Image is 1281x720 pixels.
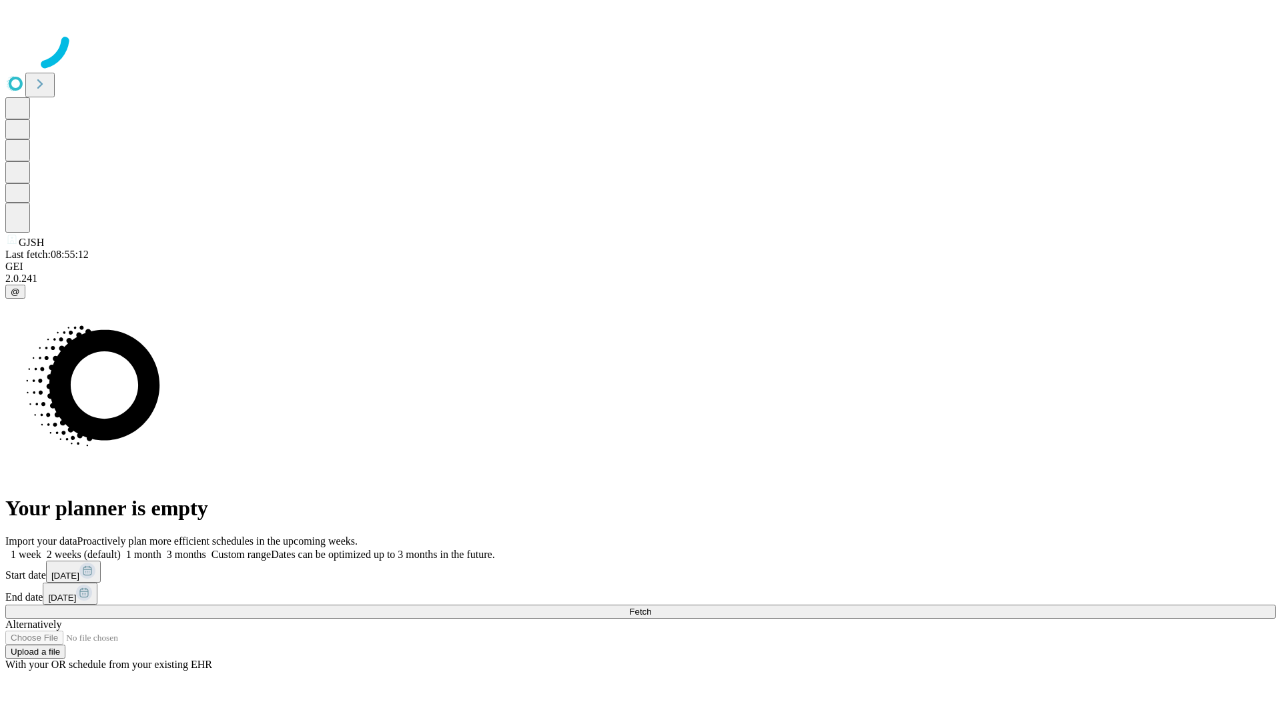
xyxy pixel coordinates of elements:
[11,549,41,560] span: 1 week
[5,645,65,659] button: Upload a file
[46,561,101,583] button: [DATE]
[5,619,61,630] span: Alternatively
[5,605,1276,619] button: Fetch
[5,659,212,670] span: With your OR schedule from your existing EHR
[271,549,494,560] span: Dates can be optimized up to 3 months in the future.
[126,549,161,560] span: 1 month
[48,593,76,603] span: [DATE]
[5,535,77,547] span: Import your data
[77,535,358,547] span: Proactively plan more efficient schedules in the upcoming weeks.
[51,571,79,581] span: [DATE]
[5,273,1276,285] div: 2.0.241
[211,549,271,560] span: Custom range
[167,549,206,560] span: 3 months
[47,549,121,560] span: 2 weeks (default)
[629,607,651,617] span: Fetch
[5,561,1276,583] div: Start date
[5,496,1276,521] h1: Your planner is empty
[5,285,25,299] button: @
[5,583,1276,605] div: End date
[5,249,89,260] span: Last fetch: 08:55:12
[43,583,97,605] button: [DATE]
[5,261,1276,273] div: GEI
[19,237,44,248] span: GJSH
[11,287,20,297] span: @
